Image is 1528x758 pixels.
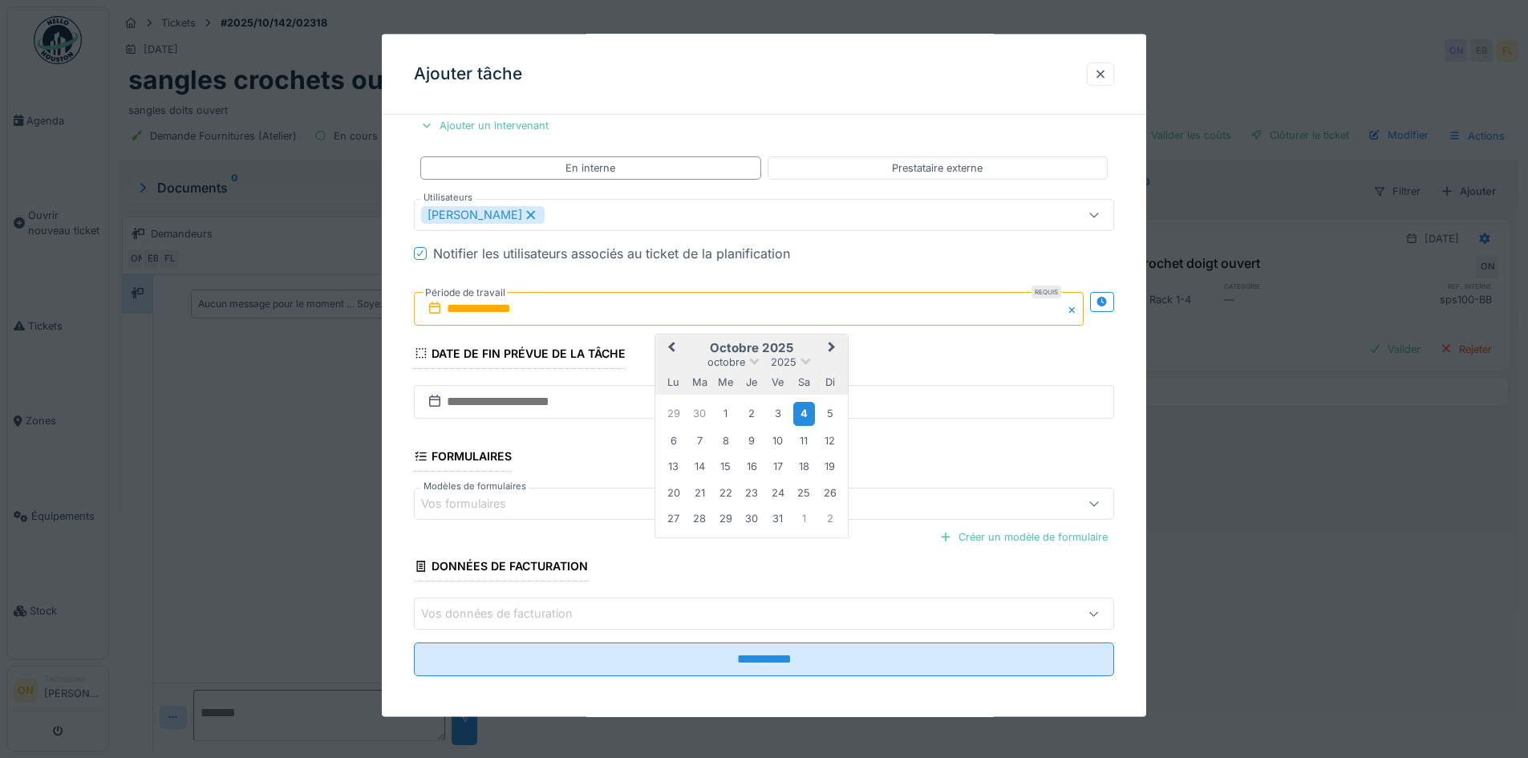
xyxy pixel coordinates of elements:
[741,371,763,392] div: jeudi
[421,495,529,513] div: Vos formulaires
[707,355,745,367] span: octobre
[741,508,763,529] div: Choose jeudi 30 octobre 2025
[741,403,763,424] div: Choose jeudi 2 octobre 2025
[663,403,684,424] div: Choose lundi 29 septembre 2025
[715,429,736,451] div: Choose mercredi 8 octobre 2025
[741,456,763,477] div: Choose jeudi 16 octobre 2025
[661,399,843,531] div: Month octobre, 2025
[663,456,684,477] div: Choose lundi 13 octobre 2025
[793,371,815,392] div: samedi
[715,481,736,503] div: Choose mercredi 22 octobre 2025
[663,371,684,392] div: lundi
[793,429,815,451] div: Choose samedi 11 octobre 2025
[741,429,763,451] div: Choose jeudi 9 octobre 2025
[420,480,529,493] label: Modèles de formulaires
[767,403,788,424] div: Choose vendredi 3 octobre 2025
[689,403,711,424] div: Choose mardi 30 septembre 2025
[414,341,626,368] div: Date de fin prévue de la tâche
[689,508,711,529] div: Choose mardi 28 octobre 2025
[420,190,476,204] label: Utilisateurs
[689,456,711,477] div: Choose mardi 14 octobre 2025
[715,371,736,392] div: mercredi
[933,526,1114,548] div: Créer un modèle de formulaire
[892,160,983,175] div: Prestataire externe
[793,508,815,529] div: Choose samedi 1 novembre 2025
[819,371,841,392] div: dimanche
[421,605,595,622] div: Vos données de facturation
[414,115,555,136] div: Ajouter un intervenant
[663,481,684,503] div: Choose lundi 20 octobre 2025
[689,429,711,451] div: Choose mardi 7 octobre 2025
[433,243,790,262] div: Notifier les utilisateurs associés au ticket de la planification
[1066,291,1084,325] button: Close
[819,429,841,451] div: Choose dimanche 12 octobre 2025
[421,205,545,223] div: [PERSON_NAME]
[793,481,815,503] div: Choose samedi 25 octobre 2025
[819,481,841,503] div: Choose dimanche 26 octobre 2025
[793,402,815,425] div: Choose samedi 4 octobre 2025
[767,481,788,503] div: Choose vendredi 24 octobre 2025
[793,456,815,477] div: Choose samedi 18 octobre 2025
[767,429,788,451] div: Choose vendredi 10 octobre 2025
[715,508,736,529] div: Choose mercredi 29 octobre 2025
[689,481,711,503] div: Choose mardi 21 octobre 2025
[819,508,841,529] div: Choose dimanche 2 novembre 2025
[767,508,788,529] div: Choose vendredi 31 octobre 2025
[414,64,522,84] h3: Ajouter tâche
[655,340,848,355] h2: octobre 2025
[663,508,684,529] div: Choose lundi 27 octobre 2025
[771,355,796,367] span: 2025
[715,403,736,424] div: Choose mercredi 1 octobre 2025
[715,456,736,477] div: Choose mercredi 15 octobre 2025
[424,283,507,301] label: Période de travail
[767,456,788,477] div: Choose vendredi 17 octobre 2025
[821,335,846,361] button: Next Month
[414,554,588,582] div: Données de facturation
[414,444,512,471] div: Formulaires
[663,429,684,451] div: Choose lundi 6 octobre 2025
[741,481,763,503] div: Choose jeudi 23 octobre 2025
[565,160,615,175] div: En interne
[657,335,683,361] button: Previous Month
[767,371,788,392] div: vendredi
[689,371,711,392] div: mardi
[1032,285,1061,298] div: Requis
[819,456,841,477] div: Choose dimanche 19 octobre 2025
[819,403,841,424] div: Choose dimanche 5 octobre 2025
